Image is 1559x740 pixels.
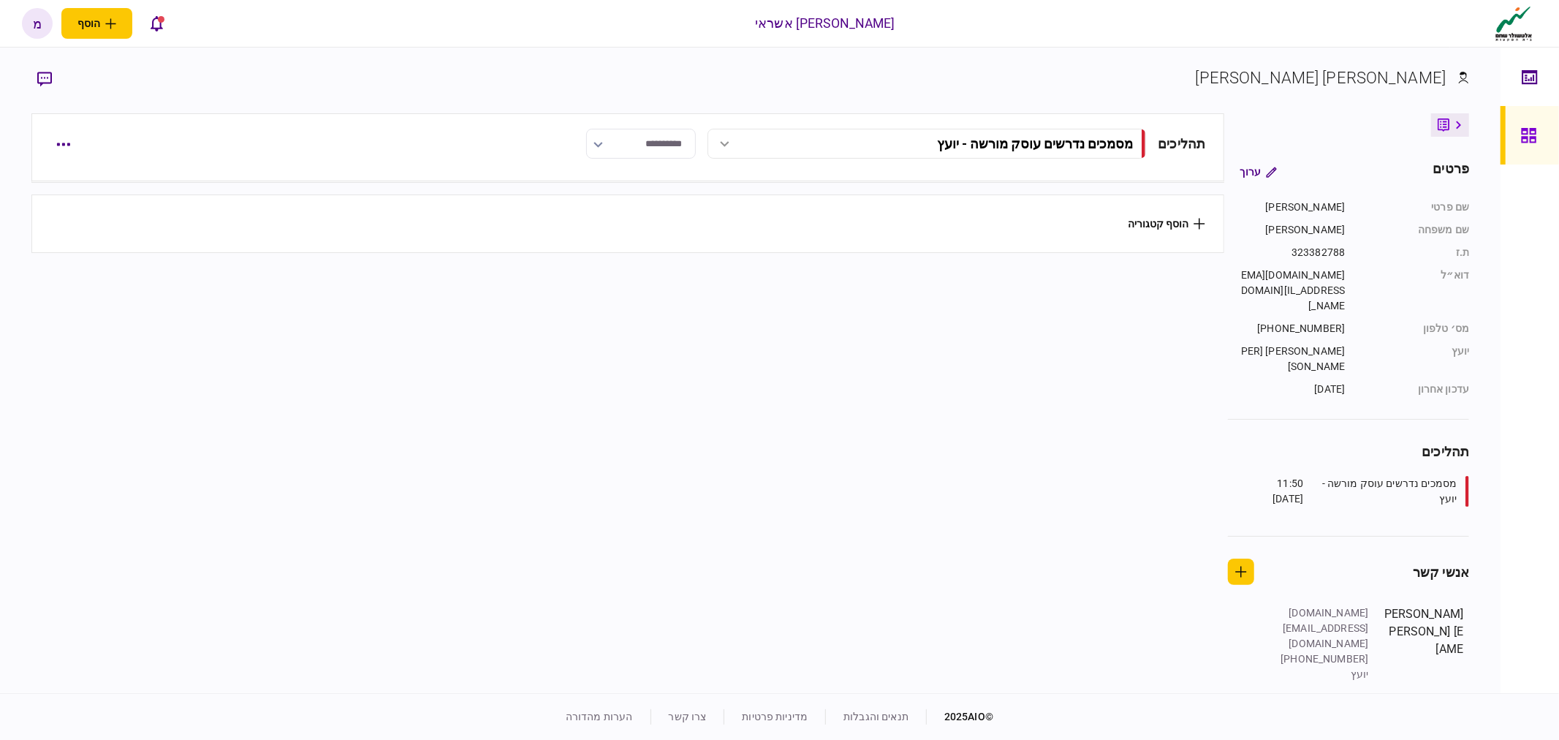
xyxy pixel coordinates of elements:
[1307,476,1457,507] div: מסמכים נדרשים עוסק מורשה - יועץ
[1273,667,1368,682] div: יועץ
[1239,200,1345,215] div: [PERSON_NAME]
[1246,476,1469,507] a: מסמכים נדרשים עוסק מורשה - יועץ11:50 [DATE]
[1128,218,1205,230] button: הוסף קטגוריה
[1433,159,1470,185] div: פרטים
[1158,134,1205,154] div: תהליכים
[1196,66,1446,90] div: [PERSON_NAME] [PERSON_NAME]
[22,8,53,39] button: מ
[1359,382,1469,397] div: עדכון אחרון
[742,711,808,722] a: מדיניות פרטיות
[61,8,132,39] button: פתח תפריט להוספת לקוח
[1228,442,1469,461] div: תהליכים
[1239,321,1345,336] div: [PHONE_NUMBER]
[926,709,993,725] div: © 2025 AIO
[1413,562,1469,582] div: אנשי קשר
[1239,344,1345,374] div: [PERSON_NAME] [PERSON_NAME]
[755,14,895,33] div: [PERSON_NAME] אשראי
[1359,268,1469,314] div: דוא״ל
[566,711,633,722] a: הערות מהדורה
[669,711,707,722] a: צרו קשר
[1273,605,1368,652] div: [DOMAIN_NAME][EMAIL_ADDRESS][DOMAIN_NAME]
[937,136,1133,151] div: מסמכים נדרשים עוסק מורשה - יועץ
[1239,382,1345,397] div: [DATE]
[1239,268,1345,314] div: [DOMAIN_NAME][EMAIL_ADDRESS][DOMAIN_NAME]
[1359,200,1469,215] div: שם פרטי
[1383,605,1463,682] div: [PERSON_NAME] [PERSON_NAME]
[1492,5,1536,42] img: client company logo
[1359,321,1469,336] div: מס׳ טלפון
[1359,222,1469,238] div: שם משפחה
[1239,222,1345,238] div: [PERSON_NAME]
[1273,652,1368,667] div: [PHONE_NUMBER]
[1359,245,1469,260] div: ת.ז
[708,129,1146,159] button: מסמכים נדרשים עוסק מורשה - יועץ
[1239,245,1345,260] div: 323382788
[141,8,172,39] button: פתח רשימת התראות
[1228,159,1289,185] button: ערוך
[1359,344,1469,374] div: יועץ
[1246,476,1303,507] div: 11:50 [DATE]
[843,711,909,722] a: תנאים והגבלות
